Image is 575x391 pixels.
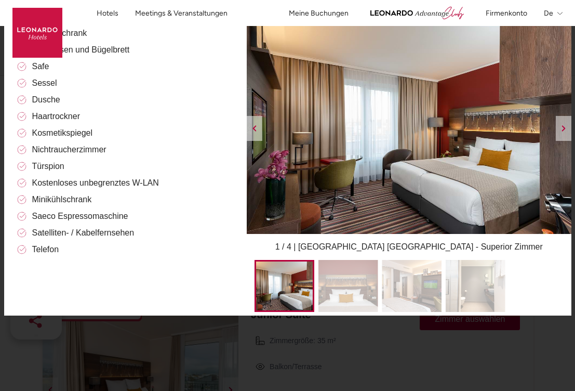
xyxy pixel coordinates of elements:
div: 1 / 4 | [GEOGRAPHIC_DATA] [GEOGRAPHIC_DATA] - Superior Zimmer [247,234,571,260]
span: Saeco Espressomaschine [32,210,128,223]
a: Meetings & Veranstaltungen [127,8,236,19]
button: Firmenkonto [477,8,536,19]
span: Bügeleisen und Bügelbrett [32,44,130,56]
span: Kostenloses unbegrenztes W-LAN [32,177,159,189]
img: Leonardo Hotel Bad Kreuznach - Superior Zimmer [446,260,505,312]
span: Sessel [32,77,57,89]
a: Meine Buchungen [280,8,357,19]
span: Minikühlschrank [32,193,92,206]
img: AdvantageCLUB [365,5,469,21]
span: Haartrockner [32,110,80,123]
img: Leonardo Hotel Bad Kreuznach - Superior Zimmer [247,23,571,234]
span: Kosmetikspiegel [32,127,93,139]
span: Dusche [32,94,60,106]
span: Telefon [32,243,59,256]
img: Leonardo Hotel Bad Kreuznach - Superior Zimmer [382,260,442,312]
span: Safe [32,60,49,73]
span: Nichtraucherzimmer [32,144,106,156]
span: Satelliten- / Kabelfernsehen [32,227,135,239]
button: de [536,8,575,19]
a: Hotels [88,8,127,19]
span: Türspion [32,160,64,173]
img: Leonardo Hotel Bad Kreuznach - Superior Zimmer [318,260,378,312]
